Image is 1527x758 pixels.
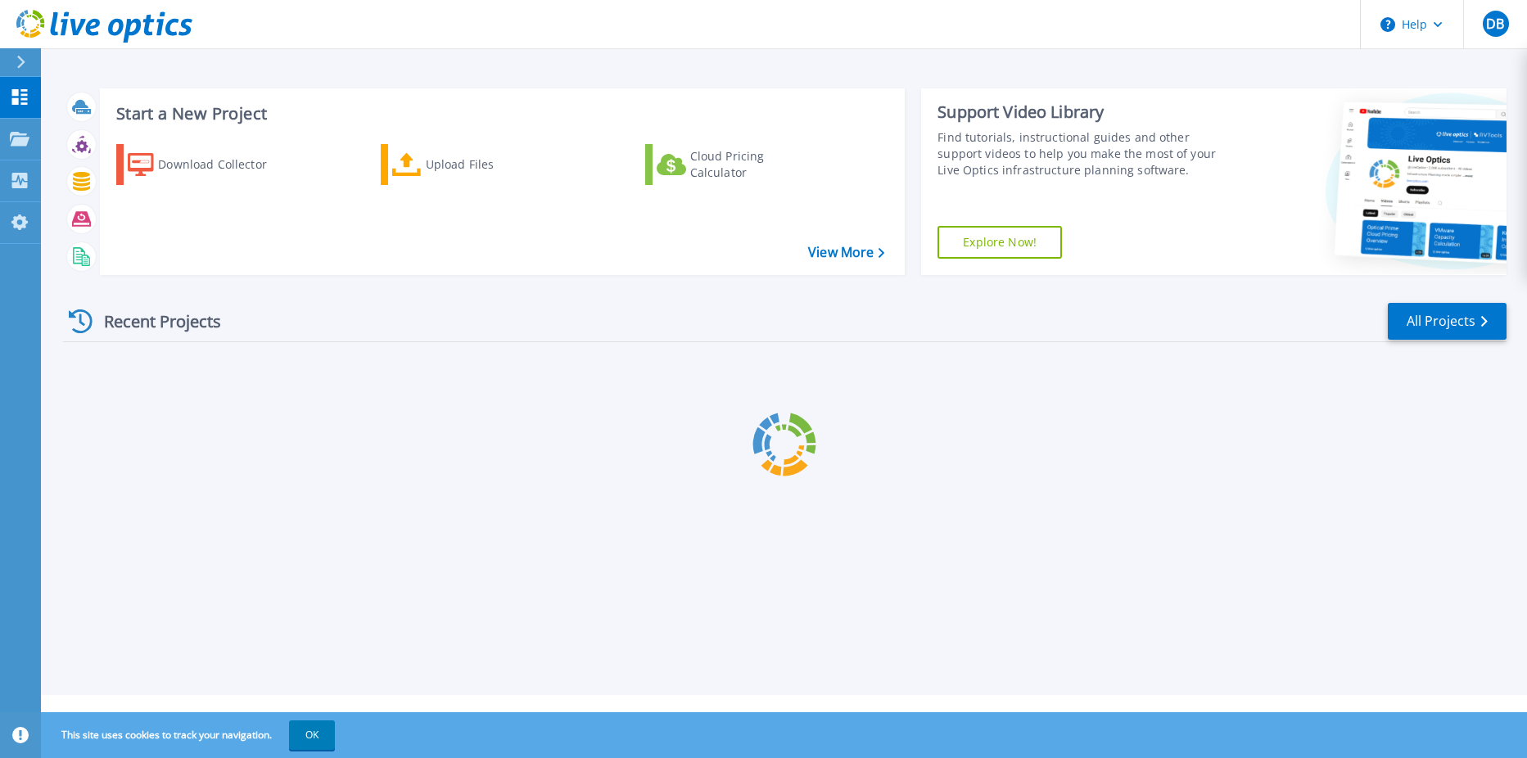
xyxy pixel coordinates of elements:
div: Recent Projects [63,301,243,341]
div: Find tutorials, instructional guides and other support videos to help you make the most of your L... [937,129,1236,178]
span: DB [1486,17,1504,30]
div: Upload Files [426,148,557,181]
a: Explore Now! [937,226,1062,259]
a: Cloud Pricing Calculator [645,144,828,185]
div: Download Collector [158,148,289,181]
a: All Projects [1388,303,1507,340]
a: Upload Files [381,144,563,185]
h3: Start a New Project [116,105,883,123]
a: View More [808,245,884,260]
a: Download Collector [116,144,299,185]
div: Support Video Library [937,102,1236,123]
span: This site uses cookies to track your navigation. [45,720,335,750]
button: OK [289,720,335,750]
div: Cloud Pricing Calculator [690,148,821,181]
